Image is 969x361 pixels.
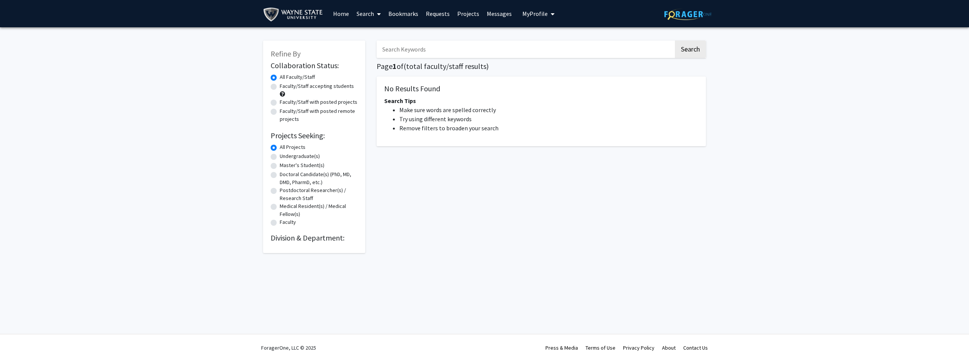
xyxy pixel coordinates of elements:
[271,49,301,58] span: Refine By
[399,114,698,123] li: Try using different keywords
[662,344,676,351] a: About
[280,152,320,160] label: Undergraduate(s)
[280,202,358,218] label: Medical Resident(s) / Medical Fellow(s)
[683,344,708,351] a: Contact Us
[329,0,353,27] a: Home
[393,61,397,71] span: 1
[271,61,358,70] h2: Collaboration Status:
[280,107,358,123] label: Faculty/Staff with posted remote projects
[261,334,316,361] div: ForagerOne, LLC © 2025
[399,105,698,114] li: Make sure words are spelled correctly
[377,41,674,58] input: Search Keywords
[280,186,358,202] label: Postdoctoral Researcher(s) / Research Staff
[664,8,712,20] img: ForagerOne Logo
[377,154,706,171] nav: Page navigation
[271,233,358,242] h2: Division & Department:
[280,143,305,151] label: All Projects
[280,98,357,106] label: Faculty/Staff with posted projects
[271,131,358,140] h2: Projects Seeking:
[545,344,578,351] a: Press & Media
[399,123,698,133] li: Remove filters to broaden your search
[586,344,615,351] a: Terms of Use
[280,82,354,90] label: Faculty/Staff accepting students
[280,218,296,226] label: Faculty
[385,0,422,27] a: Bookmarks
[377,62,706,71] h1: Page of ( total faculty/staff results)
[422,0,453,27] a: Requests
[453,0,483,27] a: Projects
[384,84,698,93] h5: No Results Found
[483,0,516,27] a: Messages
[675,41,706,58] button: Search
[263,6,326,23] img: Wayne State University Logo
[384,97,416,105] span: Search Tips
[280,170,358,186] label: Doctoral Candidate(s) (PhD, MD, DMD, PharmD, etc.)
[353,0,385,27] a: Search
[522,10,548,17] span: My Profile
[280,73,315,81] label: All Faculty/Staff
[280,161,324,169] label: Master's Student(s)
[623,344,654,351] a: Privacy Policy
